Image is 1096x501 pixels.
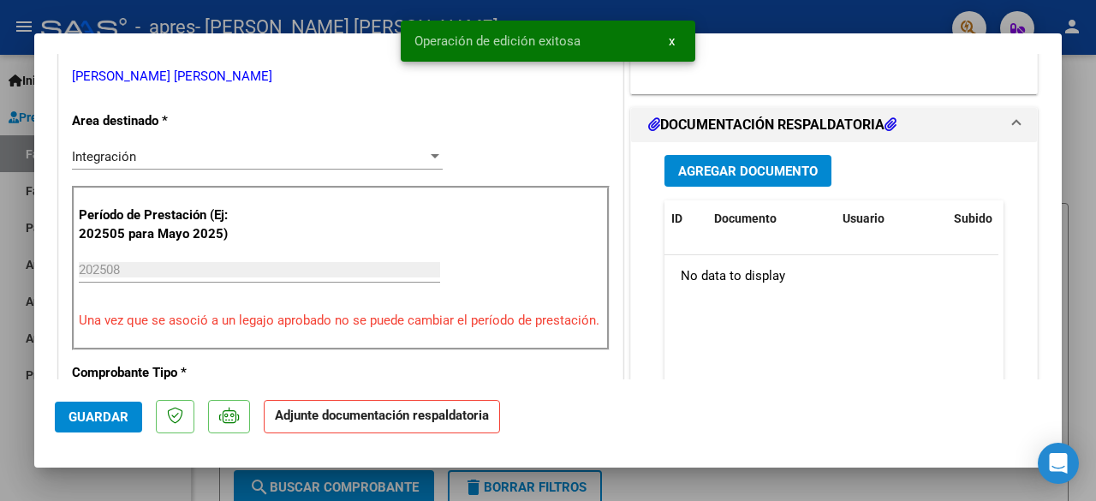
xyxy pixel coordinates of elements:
span: Subido [954,212,992,225]
div: DOCUMENTACIÓN RESPALDATORIA [631,142,1037,498]
p: Comprobante Tipo * [72,363,233,383]
span: Operación de edición exitosa [414,33,581,50]
span: ID [671,212,682,225]
span: Agregar Documento [678,164,818,179]
p: Una vez que se asoció a un legajo aprobado no se puede cambiar el período de prestación. [79,311,603,331]
span: Guardar [68,409,128,425]
datatable-header-cell: Usuario [836,200,947,237]
button: Agregar Documento [664,155,831,187]
p: Período de Prestación (Ej: 202505 para Mayo 2025) [79,206,236,244]
div: No data to display [664,255,998,298]
strong: Adjunte documentación respaldatoria [275,408,489,423]
span: x [669,33,675,49]
mat-expansion-panel-header: DOCUMENTACIÓN RESPALDATORIA [631,108,1037,142]
datatable-header-cell: Subido [947,200,1033,237]
button: x [655,26,688,57]
span: Integración [72,149,136,164]
datatable-header-cell: ID [664,200,707,237]
span: Usuario [843,212,885,225]
p: Area destinado * [72,111,233,131]
datatable-header-cell: Documento [707,200,836,237]
span: Documento [714,212,777,225]
p: [PERSON_NAME] [PERSON_NAME] [72,67,610,86]
div: Open Intercom Messenger [1038,443,1079,484]
h1: DOCUMENTACIÓN RESPALDATORIA [648,115,896,135]
button: Guardar [55,402,142,432]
